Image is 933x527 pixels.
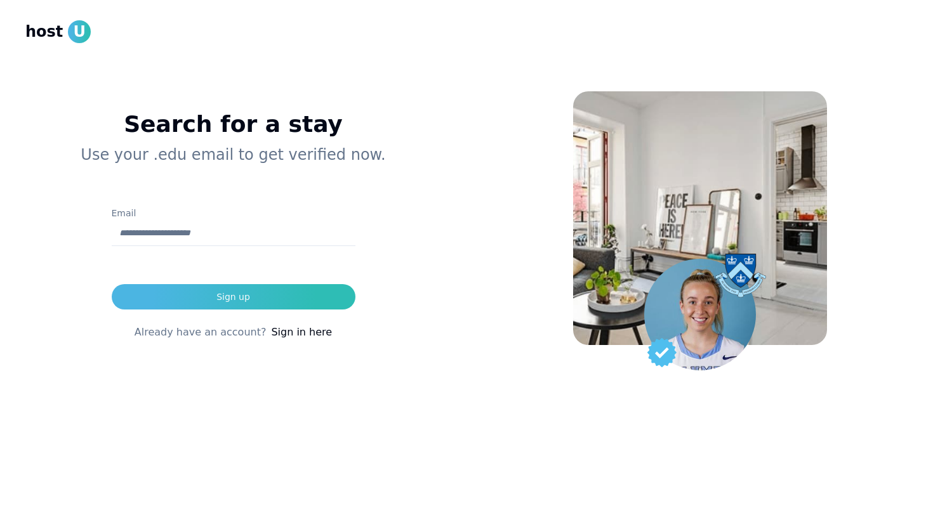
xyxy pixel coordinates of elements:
[46,145,421,165] p: Use your .edu email to get verified now.
[25,22,63,42] span: host
[112,208,136,218] label: Email
[644,259,756,370] img: Student
[715,254,766,297] img: Columbia university
[25,20,91,43] a: hostU
[68,20,91,43] span: U
[135,325,267,340] span: Already have an account?
[271,325,332,340] a: Sign in here
[573,91,827,345] img: House Background
[46,112,421,137] h1: Search for a stay
[112,284,355,309] button: Sign up
[216,290,250,303] div: Sign up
